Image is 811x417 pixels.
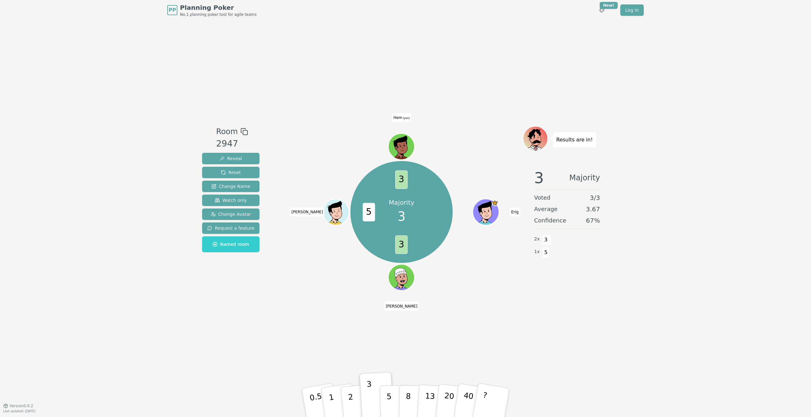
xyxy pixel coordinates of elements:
[211,211,251,217] span: Change Avatar
[202,236,259,252] button: Named room
[216,126,238,137] span: Room
[180,3,257,12] span: Planning Poker
[389,134,414,159] button: Click to change your avatar
[620,4,644,16] a: Log in
[542,234,550,245] span: 3
[534,216,566,225] span: Confidence
[600,2,618,9] div: New!
[213,241,249,247] span: Named room
[569,170,600,185] span: Majority
[221,169,241,176] span: Reset
[534,236,540,243] span: 2 x
[534,205,558,214] span: Average
[395,170,408,189] span: 3
[10,403,33,408] span: Version 0.9.2
[534,170,544,185] span: 3
[290,208,325,216] span: Click to change your name
[3,403,33,408] button: Version0.9.2
[215,197,247,203] span: Watch only
[202,222,259,234] button: Request a feature
[211,183,250,190] span: Change Name
[167,3,257,17] a: PPPlanning PokerNo.1 planning poker tool for agile teams
[534,193,551,202] span: Voted
[180,12,257,17] span: No.1 planning poker tool for agile teams
[509,208,520,216] span: Click to change your name
[586,205,600,214] span: 3.67
[492,200,498,206] span: Erig is the host
[384,302,419,311] span: Click to change your name
[202,153,259,164] button: Reveal
[169,6,176,14] span: PP
[3,409,35,413] span: Last updated: [DATE]
[586,216,600,225] span: 67 %
[367,380,374,414] p: 3
[202,181,259,192] button: Change Name
[402,117,410,120] span: (you)
[363,203,375,221] span: 5
[398,207,405,226] span: 3
[542,247,550,258] span: 5
[202,195,259,206] button: Watch only
[392,113,412,122] span: Click to change your name
[590,193,600,202] span: 3 / 3
[389,198,414,207] p: Majority
[216,137,248,150] div: 2947
[556,135,593,144] p: Results are in!
[596,4,608,16] button: New!
[220,155,242,162] span: Reveal
[534,248,540,255] span: 1 x
[202,167,259,178] button: Reset
[207,225,254,231] span: Request a feature
[202,208,259,220] button: Change Avatar
[395,235,408,254] span: 3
